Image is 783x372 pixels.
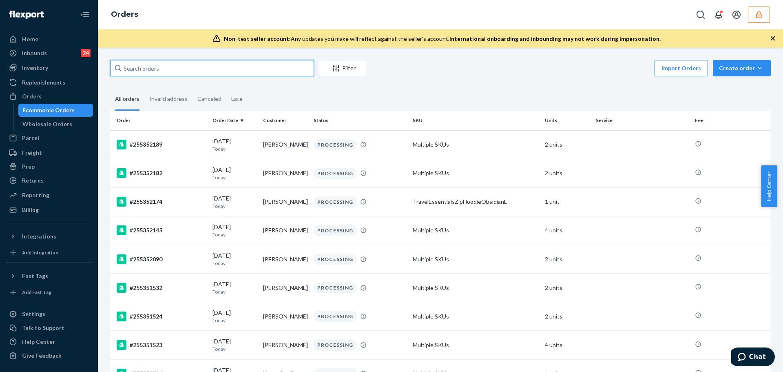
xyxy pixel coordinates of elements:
div: PROCESSING [314,254,357,265]
td: Multiple SKUs [409,302,542,331]
button: Create order [713,60,771,76]
th: Service [593,111,692,130]
td: [PERSON_NAME] [260,216,310,245]
td: Multiple SKUs [409,130,542,159]
td: 2 units [542,130,592,159]
button: Talk to Support [5,321,93,334]
th: Order [110,111,209,130]
div: Canceled [197,88,221,109]
td: [PERSON_NAME] [260,274,310,302]
div: #255352182 [117,168,206,178]
a: Orders [111,10,138,19]
a: Add Integration [5,246,93,259]
div: #255352145 [117,225,206,235]
a: Reporting [5,189,93,202]
th: Fee [692,111,771,130]
input: Search orders [110,60,314,76]
td: 2 units [542,302,592,331]
div: Parcel [22,134,39,142]
p: Today [212,317,257,324]
div: Talk to Support [22,324,64,332]
td: Multiple SKUs [409,216,542,245]
button: Filter [319,60,366,76]
td: [PERSON_NAME] [260,331,310,359]
th: Units [542,111,592,130]
td: [PERSON_NAME] [260,130,310,159]
div: [DATE] [212,337,257,352]
a: Replenishments [5,76,93,89]
div: PROCESSING [314,225,357,236]
div: PROCESSING [314,196,357,207]
td: 4 units [542,216,592,245]
button: Open notifications [710,7,727,23]
button: Integrations [5,230,93,243]
div: PROCESSING [314,139,357,150]
div: #255352174 [117,197,206,207]
div: [DATE] [212,309,257,324]
div: Help Center [22,338,55,346]
ol: breadcrumbs [104,3,145,27]
div: Replenishments [22,78,65,87]
a: Inventory [5,61,93,74]
div: Add Fast Tag [22,289,51,296]
td: 2 units [542,274,592,302]
button: Open account menu [728,7,745,23]
td: [PERSON_NAME] [260,187,310,216]
div: PROCESSING [314,168,357,179]
div: All orders [115,88,139,111]
span: Non-test seller account: [224,35,291,42]
div: Reporting [22,191,49,199]
div: #255351532 [117,283,206,293]
td: Multiple SKUs [409,274,542,302]
div: Orders [22,92,42,100]
div: #255352090 [117,254,206,264]
a: Billing [5,203,93,216]
div: Customer [263,117,307,124]
div: [DATE] [212,252,257,267]
div: Any updates you make will reflect against the seller's account. [224,35,661,43]
a: Help Center [5,335,93,348]
div: Ecommerce Orders [22,106,75,114]
td: [PERSON_NAME] [260,302,310,331]
td: [PERSON_NAME] [260,159,310,187]
p: Today [212,345,257,352]
div: [DATE] [212,194,257,209]
div: #255351523 [117,340,206,350]
td: 1 unit [542,187,592,216]
div: [DATE] [212,166,257,181]
div: PROCESSING [314,311,357,322]
td: Multiple SKUs [409,331,542,359]
button: Import Orders [655,60,708,76]
td: [PERSON_NAME] [260,245,310,274]
div: Freight [22,149,42,157]
div: Integrations [22,232,56,241]
button: Fast Tags [5,270,93,283]
div: [DATE] [212,280,257,295]
a: Ecommerce Orders [18,104,93,117]
td: 2 units [542,245,592,274]
a: Orders [5,90,93,103]
th: Status [310,111,409,130]
div: PROCESSING [314,339,357,350]
a: Settings [5,307,93,321]
iframe: Opens a widget where you can chat to one of our agents [731,347,775,368]
td: Multiple SKUs [409,245,542,274]
a: Inbounds24 [5,47,93,60]
span: International onboarding and inbounding may not work during impersonation. [449,35,661,42]
a: Freight [5,146,93,159]
div: [DATE] [212,223,257,238]
div: Inventory [22,64,48,72]
a: Prep [5,160,93,173]
div: 24 [81,49,91,57]
a: Parcel [5,131,93,145]
p: Today [212,260,257,267]
th: Order Date [209,111,260,130]
div: Billing [22,206,39,214]
div: Home [22,35,38,43]
div: [DATE] [212,137,257,152]
div: Late [231,88,243,109]
div: Inbounds [22,49,47,57]
div: Wholesale Orders [22,120,72,128]
button: Help Center [761,165,777,207]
